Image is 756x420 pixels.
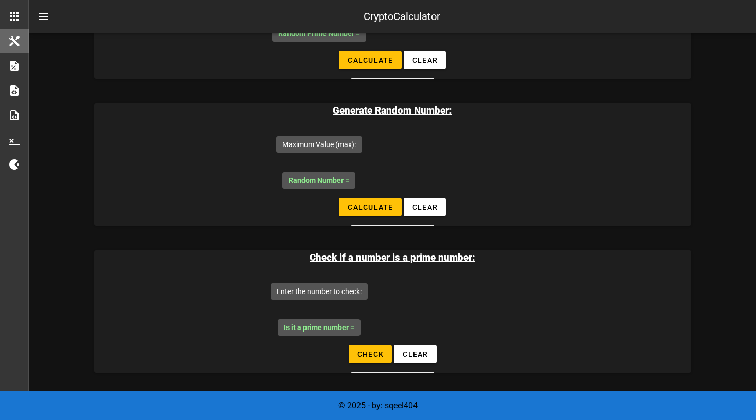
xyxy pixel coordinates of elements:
div: CryptoCalculator [364,9,440,24]
h3: Check if a number is a prime number: [94,250,691,265]
span: Random Prime Number = [278,29,360,38]
button: Calculate [339,51,402,69]
button: Clear [404,198,446,216]
button: Check [349,345,392,363]
button: Clear [404,51,446,69]
span: Is it a prime number = [284,323,354,332]
span: Clear [412,203,438,211]
span: Random Number = [289,176,349,185]
label: Maximum Value (max): [282,139,356,150]
span: Check [357,350,384,358]
span: Calculate [347,56,393,64]
span: Clear [402,350,428,358]
label: Enter the number to check: [277,286,362,297]
span: Calculate [347,203,393,211]
h3: Generate Random Number: [94,103,691,118]
button: Clear [394,345,437,363]
span: Clear [412,56,438,64]
button: Calculate [339,198,402,216]
button: nav-menu-toggle [31,4,56,29]
span: © 2025 - by: sqeel404 [338,400,418,410]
